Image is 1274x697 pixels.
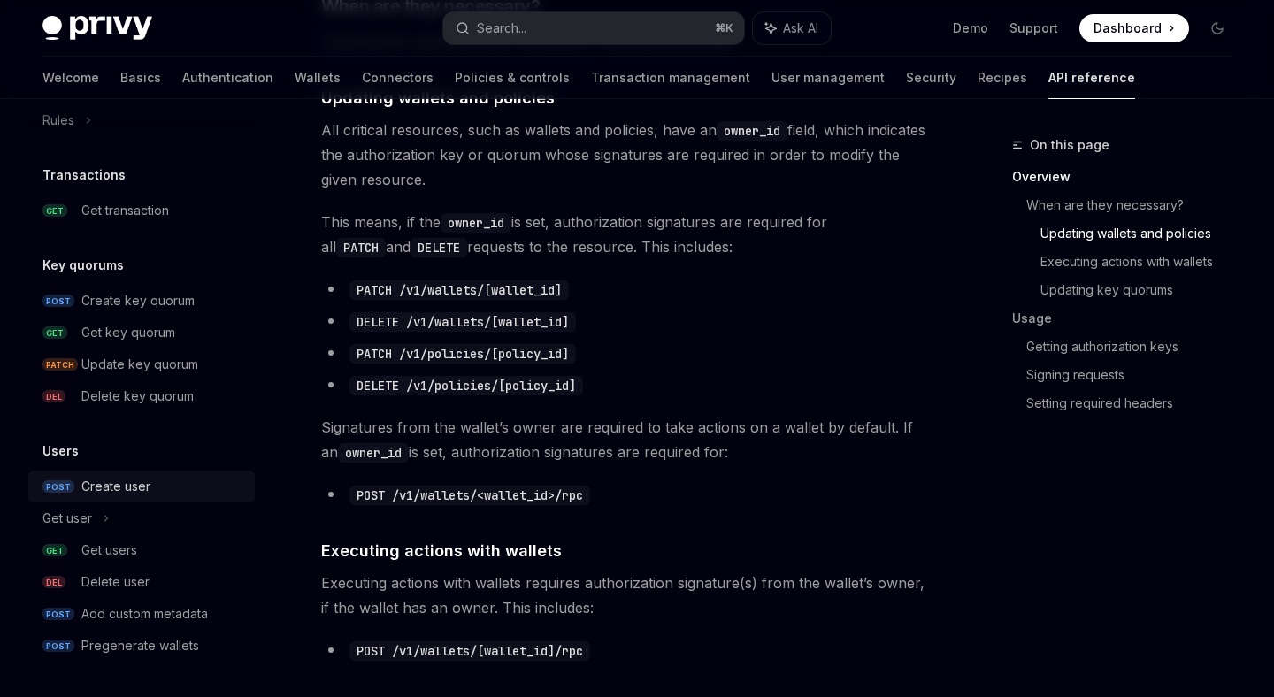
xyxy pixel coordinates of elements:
[715,21,733,35] span: ⌘ K
[1040,276,1246,304] a: Updating key quorums
[42,326,67,340] span: GET
[455,57,570,99] a: Policies & controls
[81,322,175,343] div: Get key quorum
[42,608,74,621] span: POST
[441,213,511,233] code: owner_id
[349,641,590,661] code: POST /v1/wallets/[wallet_id]/rpc
[42,576,65,589] span: DEL
[42,440,79,462] h5: Users
[321,571,931,620] span: Executing actions with wallets requires authorization signature(s) from the wallet’s owner, if th...
[1079,14,1189,42] a: Dashboard
[42,165,126,186] h5: Transactions
[81,290,195,311] div: Create key quorum
[321,415,931,464] span: Signatures from the wallet’s owner are required to take actions on a wallet by default. If an is ...
[81,200,169,221] div: Get transaction
[42,480,74,494] span: POST
[81,635,199,656] div: Pregenerate wallets
[182,57,273,99] a: Authentication
[42,255,124,276] h5: Key quorums
[336,238,386,257] code: PATCH
[1012,163,1246,191] a: Overview
[42,204,67,218] span: GET
[81,386,194,407] div: Delete key quorum
[42,358,78,371] span: PATCH
[295,57,341,99] a: Wallets
[1026,389,1246,417] a: Setting required headers
[978,57,1027,99] a: Recipes
[349,486,590,505] code: POST /v1/wallets/<wallet_id>/rpc
[477,18,526,39] div: Search...
[81,571,150,593] div: Delete user
[1040,219,1246,248] a: Updating wallets and policies
[906,57,956,99] a: Security
[28,598,255,630] a: POSTAdd custom metadata
[42,295,74,308] span: POST
[42,57,99,99] a: Welcome
[1026,361,1246,389] a: Signing requests
[28,534,255,566] a: GETGet users
[321,118,931,192] span: All critical resources, such as wallets and policies, have an field, which indicates the authoriz...
[338,443,409,463] code: owner_id
[349,376,583,395] code: DELETE /v1/policies/[policy_id]
[349,312,576,332] code: DELETE /v1/wallets/[wallet_id]
[349,344,576,364] code: PATCH /v1/policies/[policy_id]
[1012,304,1246,333] a: Usage
[42,16,152,41] img: dark logo
[1030,134,1109,156] span: On this page
[28,195,255,226] a: GETGet transaction
[42,640,74,653] span: POST
[28,348,255,380] a: PATCHUpdate key quorum
[362,57,434,99] a: Connectors
[1040,248,1246,276] a: Executing actions with wallets
[321,539,562,563] span: Executing actions with wallets
[42,390,65,403] span: DEL
[1048,57,1135,99] a: API reference
[120,57,161,99] a: Basics
[1026,191,1246,219] a: When are they necessary?
[953,19,988,37] a: Demo
[28,471,255,502] a: POSTCreate user
[1009,19,1058,37] a: Support
[717,121,787,141] code: owner_id
[42,508,92,529] div: Get user
[81,354,198,375] div: Update key quorum
[81,540,137,561] div: Get users
[771,57,885,99] a: User management
[443,12,743,44] button: Search...⌘K
[28,566,255,598] a: DELDelete user
[349,280,569,300] code: PATCH /v1/wallets/[wallet_id]
[1094,19,1162,37] span: Dashboard
[591,57,750,99] a: Transaction management
[28,630,255,662] a: POSTPregenerate wallets
[81,603,208,624] div: Add custom metadata
[321,210,931,259] span: This means, if the is set, authorization signatures are required for all and requests to the reso...
[411,238,467,257] code: DELETE
[753,12,831,44] button: Ask AI
[28,317,255,348] a: GETGet key quorum
[28,285,255,317] a: POSTCreate key quorum
[1026,333,1246,361] a: Getting authorization keys
[1203,14,1232,42] button: Toggle dark mode
[42,544,67,557] span: GET
[81,476,150,497] div: Create user
[783,19,818,37] span: Ask AI
[28,380,255,412] a: DELDelete key quorum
